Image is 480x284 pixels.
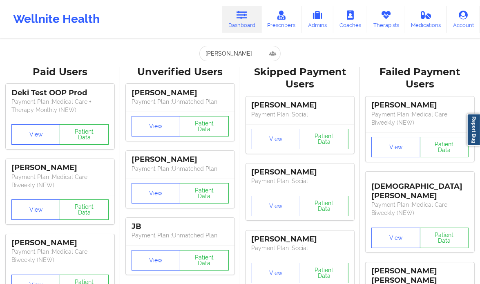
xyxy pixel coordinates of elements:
div: JB [132,222,229,231]
p: Payment Plan : Medical Care Biweekly (NEW) [371,110,469,127]
button: View [252,129,300,149]
p: Payment Plan : Unmatched Plan [132,231,229,239]
div: [PERSON_NAME] [252,235,349,244]
button: View [11,199,60,220]
a: Report Bug [467,114,480,146]
button: Patient Data [60,199,108,220]
button: View [11,124,60,145]
div: [PERSON_NAME] [132,155,229,164]
button: Patient Data [420,228,469,248]
a: Coaches [333,6,367,33]
button: Patient Data [180,116,228,136]
div: [PERSON_NAME] [11,163,109,172]
button: View [132,116,180,136]
button: Patient Data [60,124,108,145]
p: Payment Plan : Unmatched Plan [132,165,229,173]
div: Deki Test OOP Prod [11,88,109,98]
p: Payment Plan : Social [252,177,349,185]
a: Account [447,6,480,33]
p: Payment Plan : Social [252,110,349,119]
button: Patient Data [180,183,228,203]
a: Dashboard [222,6,261,33]
button: View [252,196,300,216]
div: [PERSON_NAME] [252,168,349,177]
p: Payment Plan : Medical Care Biweekly (NEW) [11,173,109,189]
div: [DEMOGRAPHIC_DATA][PERSON_NAME] [371,176,469,201]
p: Payment Plan : Medical Care Biweekly (NEW) [371,201,469,217]
p: Payment Plan : Social [252,244,349,252]
div: [PERSON_NAME] [252,101,349,110]
button: Patient Data [420,137,469,157]
button: Patient Data [300,129,348,149]
div: [PERSON_NAME] [132,88,229,98]
p: Payment Plan : Medical Care Biweekly (NEW) [11,248,109,264]
button: Patient Data [180,250,228,271]
button: View [371,228,420,248]
button: View [252,263,300,283]
button: View [132,250,180,271]
div: Failed Payment Users [366,66,474,91]
div: [PERSON_NAME] [371,101,469,110]
button: Patient Data [300,196,348,216]
button: View [132,183,180,203]
p: Payment Plan : Medical Care + Therapy Monthly (NEW) [11,98,109,114]
button: View [371,137,420,157]
a: Medications [405,6,447,33]
button: Patient Data [300,263,348,283]
p: Payment Plan : Unmatched Plan [132,98,229,106]
a: Prescribers [261,6,302,33]
div: Paid Users [6,66,114,78]
div: [PERSON_NAME] [11,238,109,248]
div: Skipped Payment Users [246,66,355,91]
div: Unverified Users [126,66,234,78]
a: Therapists [367,6,405,33]
a: Admins [301,6,333,33]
